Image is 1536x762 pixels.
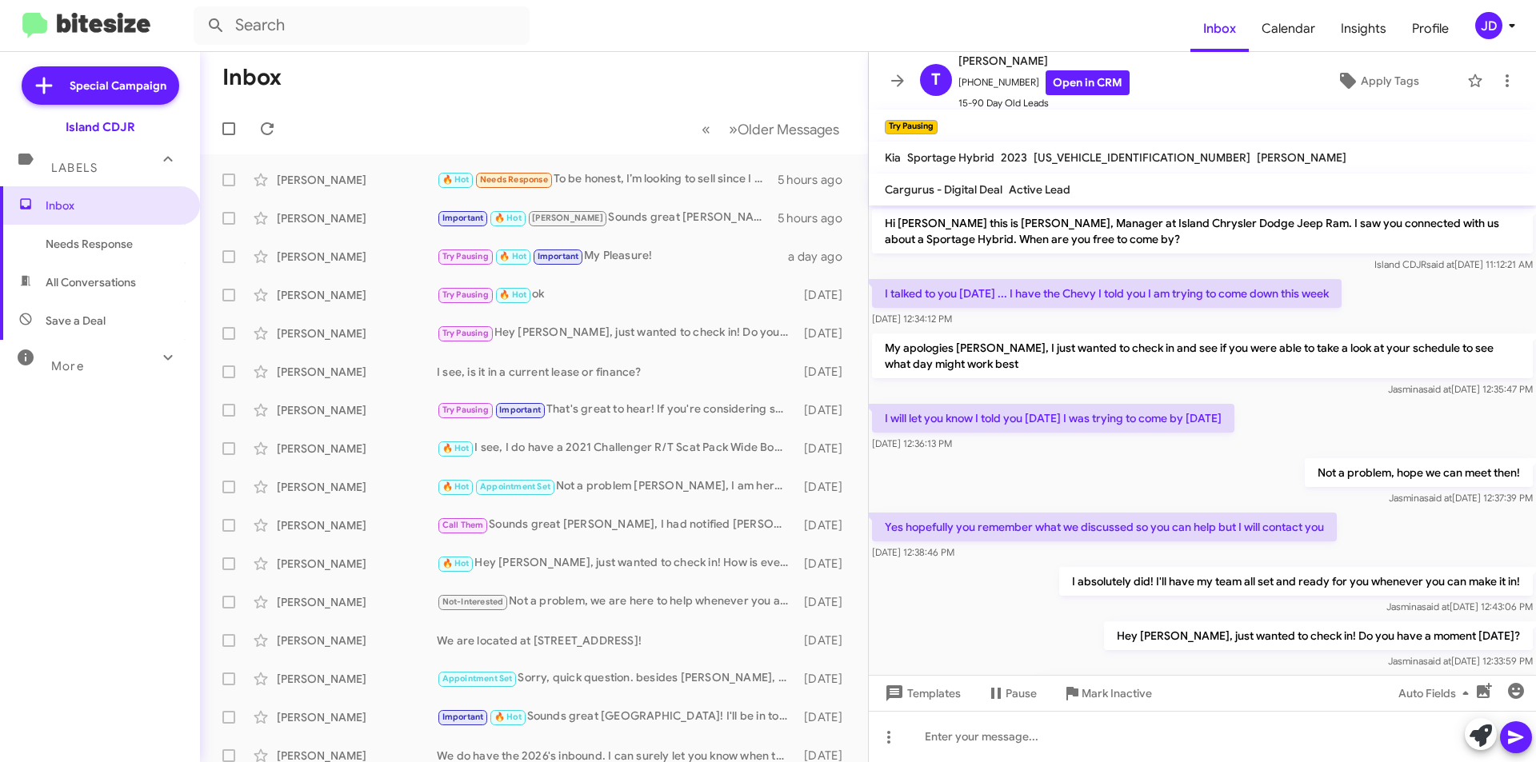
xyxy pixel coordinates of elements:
[66,119,135,135] div: Island CDJR
[1059,567,1533,596] p: I absolutely did! I'll have my team all set and ready for you whenever you can make it in!
[277,325,437,341] div: [PERSON_NAME]
[1423,383,1451,395] span: said at
[885,150,901,165] span: Kia
[437,516,796,534] div: Sounds great [PERSON_NAME], I had notified [PERSON_NAME]. Was he able to reach you?
[499,251,526,261] span: 🔥 Hot
[872,209,1533,253] p: Hi [PERSON_NAME] this is [PERSON_NAME], Manager at Island Chrysler Dodge Jeep Ram. I saw you conn...
[882,679,961,708] span: Templates
[532,213,603,223] span: [PERSON_NAME]
[1388,383,1533,395] span: Jasmina [DATE] 12:35:47 PM
[442,174,470,185] span: 🔥 Hot
[1426,258,1454,270] span: said at
[796,556,855,572] div: [DATE]
[277,556,437,572] div: [PERSON_NAME]
[442,596,504,607] span: Not-Interested
[796,594,855,610] div: [DATE]
[277,594,437,610] div: [PERSON_NAME]
[442,520,484,530] span: Call Them
[702,119,710,139] span: «
[437,401,796,419] div: That's great to hear! If you're considering selling, we’d love to discuss the details further. Wh...
[872,437,952,449] span: [DATE] 12:36:13 PM
[51,161,98,175] span: Labels
[1050,679,1165,708] button: Mark Inactive
[480,481,550,492] span: Appointment Set
[499,405,541,415] span: Important
[1190,6,1249,52] a: Inbox
[538,251,579,261] span: Important
[277,517,437,533] div: [PERSON_NAME]
[1361,66,1419,95] span: Apply Tags
[796,441,855,457] div: [DATE]
[277,402,437,418] div: [PERSON_NAME]
[437,364,796,380] div: I see, is it in a current lease or finance?
[437,247,788,265] div: My Pleasure!
[869,679,974,708] button: Templates
[437,477,796,496] div: Not a problem [PERSON_NAME], I am here to help whenever you are ready!
[277,364,437,380] div: [PERSON_NAME]
[958,95,1130,111] span: 15-90 Day Old Leads
[70,78,166,94] span: Special Campaign
[1398,679,1475,708] span: Auto Fields
[46,236,182,252] span: Needs Response
[442,481,470,492] span: 🔥 Hot
[442,712,484,722] span: Important
[796,671,855,687] div: [DATE]
[1257,150,1346,165] span: [PERSON_NAME]
[885,120,938,134] small: Try Pausing
[872,513,1337,541] p: Yes hopefully you remember what we discussed so you can help but I will contact you
[1328,6,1399,52] a: Insights
[796,479,855,495] div: [DATE]
[796,287,855,303] div: [DATE]
[277,249,437,265] div: [PERSON_NAME]
[442,289,489,300] span: Try Pausing
[437,708,796,726] div: Sounds great [GEOGRAPHIC_DATA]! I'll be in touch closer to then with all the new promotions! What...
[22,66,179,105] a: Special Campaign
[1422,600,1450,612] span: said at
[974,679,1050,708] button: Pause
[719,113,849,146] button: Next
[442,405,489,415] span: Try Pausing
[1374,258,1533,270] span: Island CDJR [DATE] 11:12:21 AM
[437,209,778,227] div: Sounds great [PERSON_NAME]! Sorry for the delayed responses its been a busy weekend here! Let me ...
[277,172,437,188] div: [PERSON_NAME]
[437,439,796,457] div: I see, I do have a 2021 Challenger R/T Scat Pack Wide Body at around $47,000 but I will keep my e...
[437,592,796,611] div: Not a problem, we are here to help whenever you are ready!
[222,65,282,90] h1: Inbox
[872,333,1533,378] p: My apologies [PERSON_NAME], I just wanted to check in and see if you were able to take a look at ...
[1423,655,1451,667] span: said at
[277,709,437,725] div: [PERSON_NAME]
[442,558,470,569] span: 🔥 Hot
[277,671,437,687] div: [PERSON_NAME]
[778,172,855,188] div: 5 hours ago
[1424,492,1452,504] span: said at
[442,673,513,684] span: Appointment Set
[46,313,106,329] span: Save a Deal
[729,119,738,139] span: »
[796,709,855,725] div: [DATE]
[51,359,84,373] span: More
[1462,12,1518,39] button: JD
[872,546,954,558] span: [DATE] 12:38:46 PM
[958,51,1130,70] span: [PERSON_NAME]
[1001,150,1027,165] span: 2023
[1046,70,1130,95] a: Open in CRM
[437,324,796,342] div: Hey [PERSON_NAME], just wanted to check in! Do you have a moment [DATE]?
[907,150,994,165] span: Sportage Hybrid
[872,313,952,325] span: [DATE] 12:34:12 PM
[494,712,522,722] span: 🔥 Hot
[277,479,437,495] div: [PERSON_NAME]
[885,182,1002,197] span: Cargurus - Digital Deal
[796,402,855,418] div: [DATE]
[277,287,437,303] div: [PERSON_NAME]
[1006,679,1037,708] span: Pause
[442,443,470,453] span: 🔥 Hot
[194,6,530,45] input: Search
[277,441,437,457] div: [PERSON_NAME]
[1009,182,1070,197] span: Active Lead
[796,325,855,341] div: [DATE]
[1386,679,1488,708] button: Auto Fields
[494,213,522,223] span: 🔥 Hot
[872,279,1342,308] p: I talked to you [DATE] ... I have the Chevy I told you I am trying to come down this week
[1386,600,1533,612] span: Jasmina [DATE] 12:43:06 PM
